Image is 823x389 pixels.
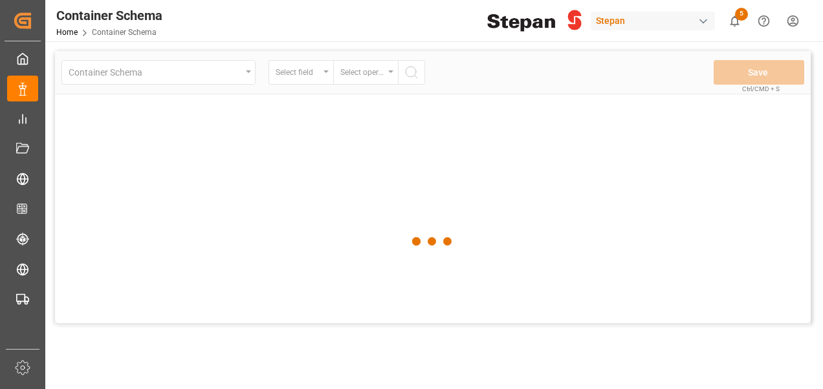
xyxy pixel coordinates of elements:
img: Stepan_Company_logo.svg.png_1713531530.png [487,10,582,32]
div: Container Schema [56,6,162,25]
button: Help Center [749,6,778,36]
button: Stepan [591,8,720,33]
span: 5 [735,8,748,21]
div: Stepan [591,12,715,30]
button: show 5 new notifications [720,6,749,36]
a: Home [56,28,78,37]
